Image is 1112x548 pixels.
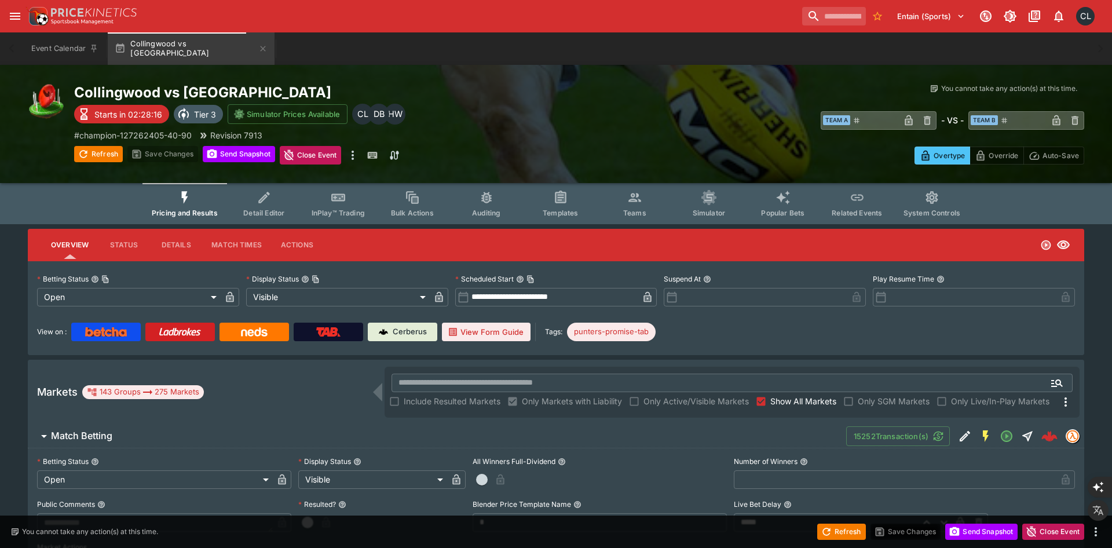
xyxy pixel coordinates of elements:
span: InPlay™ Trading [312,209,365,217]
span: Only Active/Visible Markets [643,395,749,407]
p: Auto-Save [1042,149,1079,162]
button: Scheduled StartCopy To Clipboard [516,275,524,283]
p: Revision 7913 [210,129,262,141]
button: Toggle light/dark mode [1000,6,1020,27]
button: Play Resume Time [937,275,945,283]
div: Chad Liu [1076,7,1095,25]
button: Blender Price Template Name [573,500,581,509]
a: 7c99a2e2-2753-4ad5-bbb4-95e74dc02fca [1038,425,1061,448]
span: Popular Bets [761,209,804,217]
p: Starts in 02:28:16 [94,108,162,120]
div: Dylan Brown [368,104,389,125]
span: Auditing [472,209,500,217]
button: Number of Winners [800,458,808,466]
p: You cannot take any action(s) at this time. [22,527,158,537]
div: tradingmodel [1066,429,1080,443]
button: Edit Detail [954,426,975,447]
button: Suspend At [703,275,711,283]
div: 143 Groups 275 Markets [87,385,199,399]
button: Close Event [280,146,342,165]
span: Detail Editor [243,209,284,217]
svg: More [1059,395,1073,409]
div: Chad Liu [352,104,373,125]
img: Betcha [85,327,127,337]
img: logo-cerberus--red.svg [1041,428,1058,444]
p: Display Status [298,456,351,466]
button: Display Status [353,458,361,466]
button: Betting StatusCopy To Clipboard [91,275,99,283]
button: All Winners Full-Dividend [558,458,566,466]
button: Straight [1017,426,1038,447]
button: Close Event [1022,524,1084,540]
h6: Match Betting [51,430,112,442]
span: Pricing and Results [152,209,218,217]
div: Open [37,470,273,489]
span: Teams [623,209,646,217]
span: Show All Markets [770,395,836,407]
button: Copy To Clipboard [101,275,109,283]
h2: Copy To Clipboard [74,83,579,101]
p: Suspend At [664,274,701,284]
button: Status [98,231,150,259]
button: Send Snapshot [203,146,275,162]
svg: Open [1000,429,1014,443]
span: Team A [823,115,850,125]
button: Open [1047,372,1067,393]
img: tradingmodel [1066,430,1079,443]
button: Auto-Save [1023,147,1084,165]
span: Templates [543,209,578,217]
p: Overtype [934,149,965,162]
label: View on : [37,323,67,341]
button: Collingwood vs [GEOGRAPHIC_DATA] [108,32,275,65]
img: Cerberus [379,327,388,337]
button: Match Betting [28,425,846,448]
button: View Form Guide [442,323,531,341]
p: You cannot take any action(s) at this time. [941,83,1077,94]
input: search [802,7,866,25]
button: more [1089,525,1103,539]
span: Related Events [832,209,882,217]
div: Visible [298,470,447,489]
button: Connected to PK [975,6,996,27]
p: Resulted? [298,499,336,509]
button: Select Tenant [890,7,972,25]
svg: Visible [1056,238,1070,252]
img: PriceKinetics Logo [25,5,49,28]
img: Sportsbook Management [51,19,114,24]
div: Visible [246,288,430,306]
button: Refresh [817,524,866,540]
div: 7c99a2e2-2753-4ad5-bbb4-95e74dc02fca [1041,428,1058,444]
h6: - VS - [941,114,964,126]
button: open drawer [5,6,25,27]
button: Override [970,147,1023,165]
button: more [346,146,360,165]
div: Betting Target: cerberus [567,323,656,341]
div: Start From [915,147,1084,165]
p: All Winners Full-Dividend [473,456,555,466]
div: Harry Walker [385,104,405,125]
span: Only Markets with Liability [522,395,622,407]
button: Copy To Clipboard [526,275,535,283]
button: Open [996,426,1017,447]
button: No Bookmarks [868,7,887,25]
img: Neds [241,327,267,337]
span: punters-promise-tab [567,326,656,338]
h5: Markets [37,385,78,399]
button: 15252Transaction(s) [846,426,950,446]
div: Event type filters [142,183,970,224]
p: Betting Status [37,274,89,284]
button: Simulator Prices Available [228,104,348,124]
a: Cerberus [368,323,437,341]
div: Open [37,288,221,306]
img: australian_rules.png [28,83,65,120]
span: Bulk Actions [391,209,434,217]
button: Send Snapshot [945,524,1018,540]
span: System Controls [904,209,960,217]
button: Betting Status [91,458,99,466]
button: Details [150,231,202,259]
button: Live Bet Delay [784,500,792,509]
button: SGM Enabled [975,426,996,447]
button: Resulted? [338,500,346,509]
button: Chad Liu [1073,3,1098,29]
p: Live Bet Delay [734,499,781,509]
